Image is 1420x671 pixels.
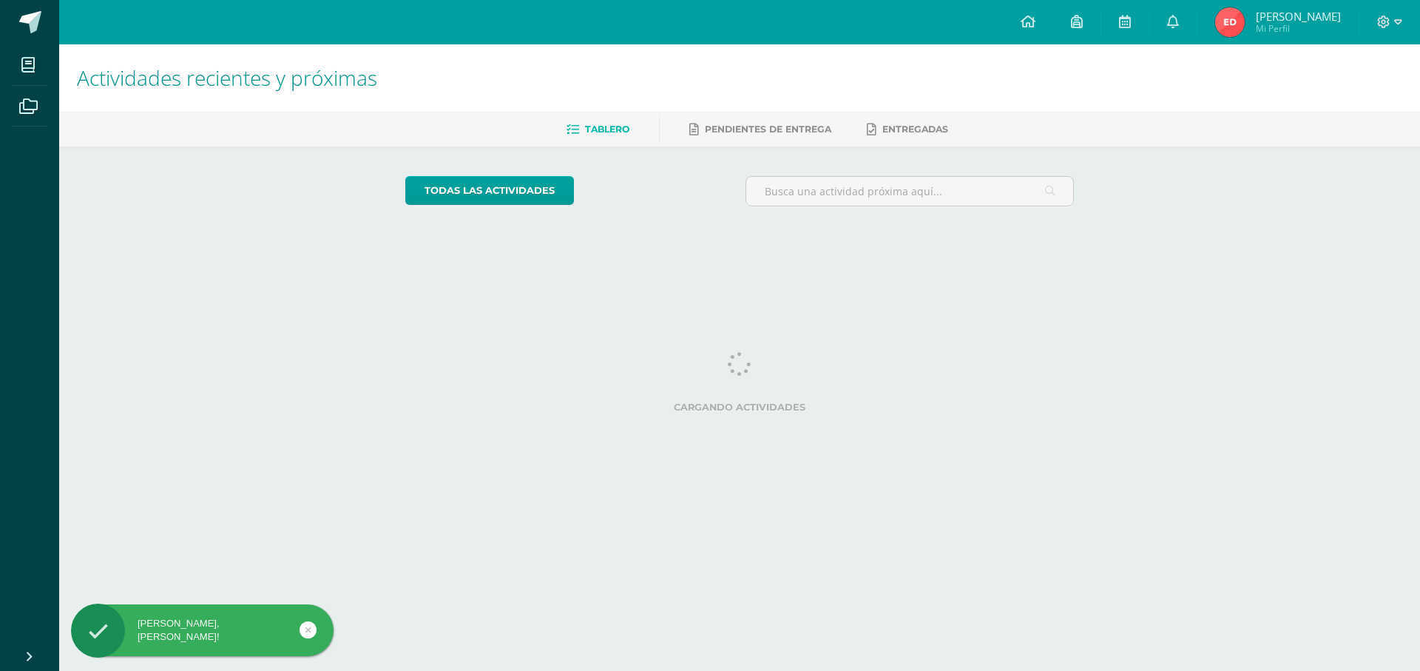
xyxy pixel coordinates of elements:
[77,64,377,92] span: Actividades recientes y próximas
[405,402,1075,413] label: Cargando actividades
[867,118,948,141] a: Entregadas
[1256,9,1341,24] span: [PERSON_NAME]
[567,118,629,141] a: Tablero
[689,118,831,141] a: Pendientes de entrega
[585,124,629,135] span: Tablero
[1256,22,1341,35] span: Mi Perfil
[882,124,948,135] span: Entregadas
[705,124,831,135] span: Pendientes de entrega
[405,176,574,205] a: todas las Actividades
[746,177,1074,206] input: Busca una actividad próxima aquí...
[71,617,334,644] div: [PERSON_NAME], [PERSON_NAME]!
[1215,7,1245,37] img: afcc9afa039ad5132f92e128405db37d.png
